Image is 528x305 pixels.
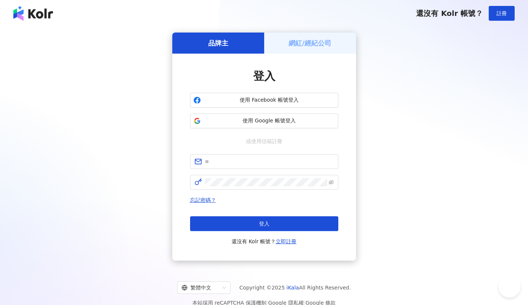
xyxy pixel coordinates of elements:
button: 使用 Facebook 帳號登入 [190,93,338,108]
span: eye-invisible [329,180,334,185]
a: 立即註冊 [276,238,296,244]
span: 登入 [259,221,269,227]
span: 使用 Google 帳號登入 [204,117,335,125]
button: 登入 [190,216,338,231]
h5: 品牌主 [208,38,228,48]
img: logo [13,6,53,21]
span: 使用 Facebook 帳號登入 [204,96,335,104]
span: Copyright © 2025 All Rights Reserved. [239,283,351,292]
h5: 網紅/經紀公司 [289,38,331,48]
div: 繁體中文 [182,282,219,294]
iframe: Help Scout Beacon - Open [498,275,521,298]
button: 使用 Google 帳號登入 [190,113,338,128]
span: 註冊 [497,10,507,16]
button: 註冊 [489,6,515,21]
span: 還沒有 Kolr 帳號？ [232,237,297,246]
span: 還沒有 Kolr 帳號？ [416,9,483,18]
a: 忘記密碼？ [190,197,216,203]
a: iKala [286,285,299,291]
span: 或使用信箱註冊 [241,137,288,145]
span: 登入 [253,70,275,82]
